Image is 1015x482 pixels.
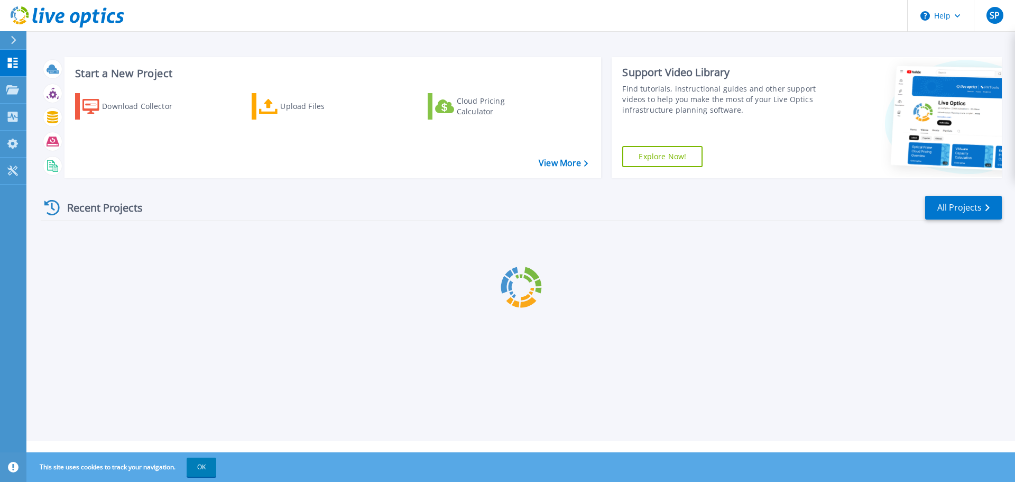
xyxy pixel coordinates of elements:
button: OK [187,458,216,477]
h3: Start a New Project [75,68,588,79]
span: SP [990,11,1000,20]
div: Download Collector [102,96,187,117]
div: Find tutorials, instructional guides and other support videos to help you make the most of your L... [622,84,821,115]
div: Recent Projects [41,195,157,221]
div: Cloud Pricing Calculator [457,96,541,117]
a: Explore Now! [622,146,703,167]
div: Upload Files [280,96,365,117]
a: View More [539,158,588,168]
span: This site uses cookies to track your navigation. [29,458,216,477]
a: Upload Files [252,93,370,120]
div: Support Video Library [622,66,821,79]
a: All Projects [925,196,1002,220]
a: Cloud Pricing Calculator [428,93,546,120]
a: Download Collector [75,93,193,120]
